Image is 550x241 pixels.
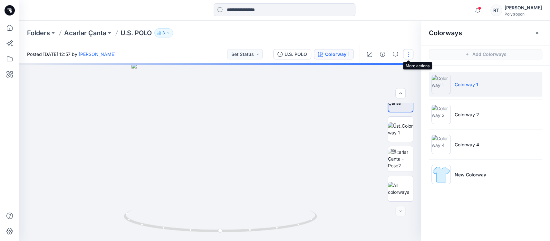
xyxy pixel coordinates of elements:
div: Polytropon [505,12,542,16]
img: Colorway 1 [431,75,451,94]
button: U.S. POLO [273,49,311,59]
img: Üst_Colorway 1 [388,122,413,136]
button: Details [377,49,388,59]
div: [PERSON_NAME] [505,4,542,12]
h2: Colorways [429,29,462,37]
a: Folders [27,28,50,37]
img: Acarlar Çanta -Pose2 [388,149,413,169]
button: 3 [154,28,173,37]
a: [PERSON_NAME] [79,51,116,57]
p: Colorway 2 [455,111,479,118]
p: 3 [162,29,165,37]
img: Colorway 2 [431,105,451,124]
p: Colorway 4 [455,141,479,148]
p: New Colorway [455,171,486,178]
div: RT [490,5,502,16]
div: U.S. POLO [285,51,307,58]
button: Colorway 1 [314,49,354,59]
span: Posted [DATE] 12:57 by [27,51,116,58]
p: Colorway 1 [455,81,478,88]
div: Colorway 1 [325,51,350,58]
img: Colorway 4 [431,135,451,154]
img: All colorways [388,182,413,195]
a: Acarlar Çanta [64,28,106,37]
img: New Colorway [431,165,451,184]
p: U.S. POLO [121,28,152,37]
